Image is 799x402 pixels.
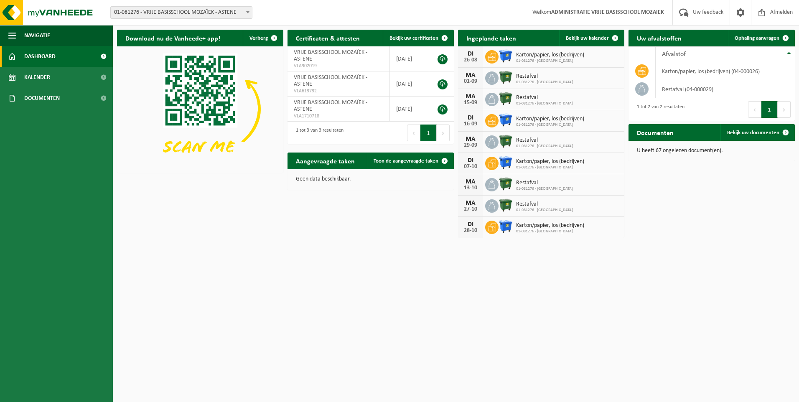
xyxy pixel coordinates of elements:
div: 16-09 [462,121,479,127]
button: Previous [407,125,420,141]
span: Toon de aangevraagde taken [374,158,438,164]
div: 15-09 [462,100,479,106]
div: DI [462,51,479,57]
button: Next [778,101,791,118]
img: WB-1100-HPE-BE-01 [499,219,513,234]
div: 1 tot 3 van 3 resultaten [292,124,344,142]
p: U heeft 67 ongelezen document(en). [637,148,786,154]
div: MA [462,72,479,79]
img: WB-1100-HPE-GN-01 [499,92,513,106]
div: MA [462,200,479,206]
h2: Download nu de Vanheede+ app! [117,30,229,46]
div: 29-09 [462,142,479,148]
span: VLA1710718 [294,113,383,120]
span: Karton/papier, los (bedrijven) [516,158,584,165]
span: Ophaling aanvragen [735,36,779,41]
button: Verberg [243,30,282,46]
span: VLA613732 [294,88,383,94]
img: WB-1100-HPE-GN-01 [499,177,513,191]
span: Dashboard [24,46,56,67]
span: Kalender [24,67,50,88]
div: 07-10 [462,164,479,170]
span: Bekijk uw certificaten [389,36,438,41]
h2: Documenten [629,124,682,140]
div: MA [462,93,479,100]
div: 01-09 [462,79,479,84]
div: 26-08 [462,57,479,63]
td: [DATE] [390,97,429,122]
span: Bekijk uw kalender [566,36,609,41]
div: 13-10 [462,185,479,191]
a: Bekijk uw certificaten [383,30,453,46]
p: Geen data beschikbaar. [296,176,445,182]
span: 01-081276 - [GEOGRAPHIC_DATA] [516,59,584,64]
span: VRIJE BASISSCHOOL MOZAÏEK - ASTENE [294,99,367,112]
button: Previous [748,101,761,118]
td: [DATE] [390,71,429,97]
td: restafval (04-000029) [656,80,795,98]
button: Next [437,125,450,141]
span: 01-081276 - [GEOGRAPHIC_DATA] [516,186,573,191]
img: WB-1100-HPE-BE-01 [499,113,513,127]
span: 01-081276 - [GEOGRAPHIC_DATA] [516,122,584,127]
span: Restafval [516,137,573,144]
span: Restafval [516,201,573,208]
button: 1 [761,101,778,118]
strong: ADMINISTRATIE VRIJE BASISSCHOOL MOZAIEK [551,9,664,15]
span: Navigatie [24,25,50,46]
a: Bekijk uw documenten [720,124,794,141]
span: 01-081276 - [GEOGRAPHIC_DATA] [516,144,573,149]
a: Ophaling aanvragen [728,30,794,46]
div: DI [462,221,479,228]
a: Toon de aangevraagde taken [367,153,453,169]
button: 1 [420,125,437,141]
span: VRIJE BASISSCHOOL MOZAÏEK - ASTENE [294,74,367,87]
img: Download de VHEPlus App [117,46,283,171]
span: Restafval [516,180,573,186]
div: MA [462,136,479,142]
span: 01-081276 - [GEOGRAPHIC_DATA] [516,80,573,85]
a: Bekijk uw kalender [559,30,623,46]
span: 01-081276 - [GEOGRAPHIC_DATA] [516,229,584,234]
img: WB-1100-HPE-BE-01 [499,49,513,63]
span: Karton/papier, los (bedrijven) [516,222,584,229]
span: 01-081276 - [GEOGRAPHIC_DATA] [516,101,573,106]
h2: Certificaten & attesten [288,30,368,46]
span: Restafval [516,73,573,80]
span: 01-081276 - [GEOGRAPHIC_DATA] [516,165,584,170]
td: karton/papier, los (bedrijven) (04-000026) [656,62,795,80]
span: VRIJE BASISSCHOOL MOZAÏEK - ASTENE [294,49,367,62]
span: VLA902019 [294,63,383,69]
span: Verberg [249,36,268,41]
span: Bekijk uw documenten [727,130,779,135]
div: DI [462,114,479,121]
h2: Uw afvalstoffen [629,30,690,46]
div: 27-10 [462,206,479,212]
div: MA [462,178,479,185]
div: 28-10 [462,228,479,234]
div: 1 tot 2 van 2 resultaten [633,100,684,119]
span: 01-081276 - [GEOGRAPHIC_DATA] [516,208,573,213]
img: WB-1100-HPE-GN-01 [499,134,513,148]
span: Documenten [24,88,60,109]
div: DI [462,157,479,164]
img: WB-1100-HPE-GN-01 [499,70,513,84]
img: WB-1100-HPE-GN-01 [499,198,513,212]
span: Karton/papier, los (bedrijven) [516,52,584,59]
h2: Ingeplande taken [458,30,524,46]
span: Restafval [516,94,573,101]
h2: Aangevraagde taken [288,153,363,169]
span: 01-081276 - VRIJE BASISSCHOOL MOZAÏEK - ASTENE [111,7,252,18]
span: Afvalstof [662,51,686,58]
img: WB-1100-HPE-BE-01 [499,155,513,170]
span: Karton/papier, los (bedrijven) [516,116,584,122]
span: 01-081276 - VRIJE BASISSCHOOL MOZAÏEK - ASTENE [110,6,252,19]
td: [DATE] [390,46,429,71]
